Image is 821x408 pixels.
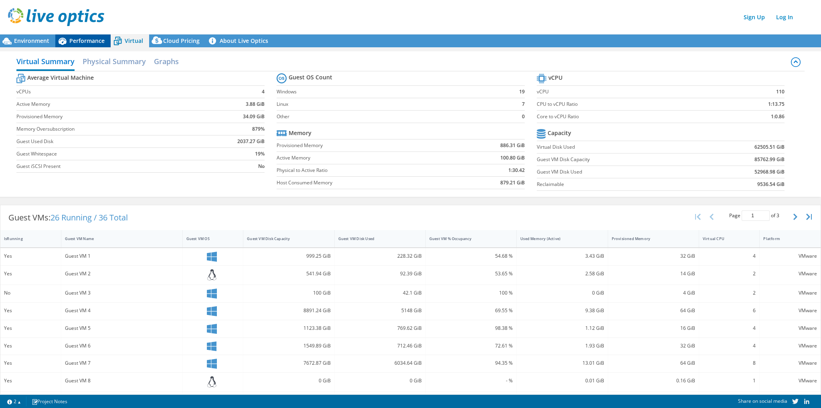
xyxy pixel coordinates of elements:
div: 1.93 GiB [520,341,604,350]
div: 8 [703,359,756,368]
b: 34.09 GiB [243,113,265,121]
div: 16 GiB [612,324,695,333]
div: VMware [763,269,817,278]
div: Yes [4,324,57,333]
div: Yes [4,359,57,368]
span: Virtual [125,37,143,44]
label: Active Memory [277,154,453,162]
h2: Virtual Summary [16,53,75,71]
a: Sign Up [740,11,769,23]
div: 0.16 GiB [612,376,695,385]
div: 53.65 % [429,269,513,278]
div: 64 GiB [612,359,695,368]
span: Cloud Pricing [163,37,200,44]
div: 1 [703,376,756,385]
div: 712.46 GiB [338,341,422,350]
span: 26 Running / 36 Total [51,212,128,223]
label: Guest VM Disk Capacity [537,156,699,164]
div: 2.58 GiB [520,269,604,278]
div: VMware [763,376,817,385]
div: 98.38 % [429,324,513,333]
label: Windows [277,88,502,96]
div: 54.68 % [429,252,513,261]
b: 1:13.75 [768,100,785,108]
b: No [258,162,265,170]
div: 1549.89 GiB [247,341,330,350]
div: 100 % [429,289,513,297]
label: Physical to Active Ratio [277,166,453,174]
b: Guest OS Count [289,73,332,81]
b: 7 [522,100,525,108]
div: Platform [763,236,807,241]
div: 1.12 GiB [520,324,604,333]
div: Yes [4,306,57,315]
label: Guest Used Disk [16,137,200,145]
span: Page of [729,210,779,221]
b: 0 [522,113,525,121]
div: 0.01 GiB [520,376,604,385]
span: Environment [14,37,49,44]
div: 769.62 GiB [338,324,422,333]
div: 6 [703,306,756,315]
div: IsRunning [4,236,48,241]
b: vCPU [548,74,562,82]
div: 4 GiB [612,289,695,297]
div: Guest VM 4 [65,306,179,315]
b: Average Virtual Machine [27,74,94,82]
label: vCPUs [16,88,200,96]
div: Virtual CPU [703,236,746,241]
div: 4 [703,341,756,350]
b: 2037.27 GiB [237,137,265,145]
b: 1:30.42 [508,166,525,174]
div: No [4,289,57,297]
div: 13.01 GiB [520,359,604,368]
div: VMware [763,324,817,333]
div: Guest VM OS [186,236,230,241]
div: 5148 GiB [338,306,422,315]
div: 0 GiB [520,289,604,297]
div: 7672.87 GiB [247,359,330,368]
b: Memory [289,129,311,137]
div: Guest VM Name [65,236,169,241]
div: Guest VM 1 [65,252,179,261]
div: Guest VM 2 [65,269,179,278]
div: Guest VM 5 [65,324,179,333]
h2: Physical Summary [83,53,146,69]
div: 14 GiB [612,269,695,278]
div: VMware [763,306,817,315]
b: 879.21 GiB [500,179,525,187]
div: 94.35 % [429,359,513,368]
b: 19 [519,88,525,96]
div: 100 GiB [247,289,330,297]
a: Project Notes [26,396,73,406]
div: - % [429,376,513,385]
div: 3.43 GiB [520,252,604,261]
label: Host Consumed Memory [277,179,453,187]
label: Virtual Disk Used [537,143,699,151]
label: Memory Oversubscription [16,125,200,133]
b: 3.88 GiB [246,100,265,108]
div: 1123.38 GiB [247,324,330,333]
b: 100.80 GiB [500,154,525,162]
b: 9536.54 GiB [757,180,785,188]
div: Yes [4,252,57,261]
div: 32 GiB [612,341,695,350]
b: 62505.51 GiB [754,143,785,151]
a: About Live Optics [206,34,274,47]
label: Other [277,113,502,121]
div: 64 GiB [612,306,695,315]
label: vCPU [537,88,720,96]
div: 4 [703,252,756,261]
label: Reclaimable [537,180,699,188]
span: 3 [777,212,779,219]
b: 110 [776,88,785,96]
span: Share on social media [738,398,787,404]
b: 19% [255,150,265,158]
a: Log In [772,11,797,23]
b: 52968.98 GiB [754,168,785,176]
div: 69.55 % [429,306,513,315]
label: Guest iSCSI Present [16,162,200,170]
label: Core to vCPU Ratio [537,113,720,121]
div: 0 GiB [338,376,422,385]
div: 42.1 GiB [338,289,422,297]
